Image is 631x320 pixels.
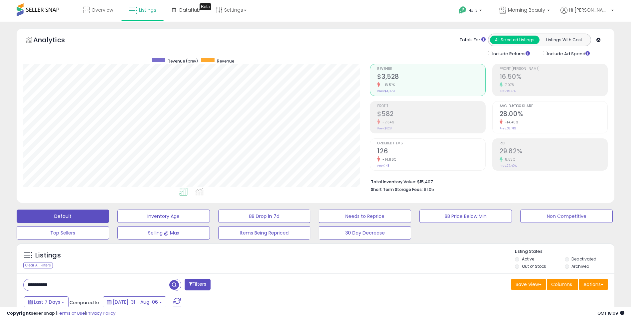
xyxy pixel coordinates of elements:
[217,58,234,64] span: Revenue
[500,110,607,119] h2: 28.00%
[57,310,85,316] a: Terms of Use
[380,120,394,125] small: -7.34%
[377,147,485,156] h2: 126
[218,226,311,240] button: Items Being Repriced
[380,82,395,87] small: -13.51%
[185,279,211,290] button: Filters
[520,210,613,223] button: Non Competitive
[597,310,624,316] span: 2025-08-14 18:09 GMT
[515,248,614,255] p: Listing States:
[33,35,78,46] h5: Analytics
[571,256,596,262] label: Deactivated
[453,1,489,22] a: Help
[7,310,115,317] div: seller snap | |
[419,210,512,223] button: BB Price Below Min
[86,310,115,316] a: Privacy Policy
[117,210,210,223] button: Inventory Age
[522,263,546,269] label: Out of Stock
[560,7,614,22] a: Hi [PERSON_NAME]
[503,82,515,87] small: 7.07%
[468,8,477,13] span: Help
[500,89,516,93] small: Prev: 15.41%
[23,262,53,268] div: Clear All Filters
[551,281,572,288] span: Columns
[500,67,607,71] span: Profit [PERSON_NAME]
[218,210,311,223] button: BB Drop in 7d
[34,299,60,305] span: Last 7 Days
[490,36,540,44] button: All Selected Listings
[500,73,607,82] h2: 16.50%
[371,187,423,192] b: Short Term Storage Fees:
[571,263,589,269] label: Archived
[377,126,392,130] small: Prev: $628
[500,104,607,108] span: Avg. Buybox Share
[377,142,485,145] span: Ordered Items
[179,7,200,13] span: DataHub
[458,6,467,14] i: Get Help
[579,279,608,290] button: Actions
[371,177,603,185] li: $15,407
[460,37,486,43] div: Totals For
[424,186,434,193] span: $1.05
[500,147,607,156] h2: 29.82%
[24,296,69,308] button: Last 7 Days
[500,164,517,168] small: Prev: 27.40%
[70,299,100,306] span: Compared to:
[377,67,485,71] span: Revenue
[7,310,31,316] strong: Copyright
[200,3,211,10] div: Tooltip anchor
[377,73,485,82] h2: $3,528
[319,210,411,223] button: Needs to Reprice
[371,179,416,185] b: Total Inventory Value:
[503,157,516,162] small: 8.83%
[569,7,609,13] span: Hi [PERSON_NAME]
[500,142,607,145] span: ROI
[503,120,519,125] small: -14.40%
[139,7,156,13] span: Listings
[319,226,411,240] button: 30 Day Decrease
[377,104,485,108] span: Profit
[377,110,485,119] h2: $582
[35,251,61,260] h5: Listings
[17,226,109,240] button: Top Sellers
[17,210,109,223] button: Default
[103,296,166,308] button: [DATE]-31 - Aug-06
[538,50,600,57] div: Include Ad Spend
[91,7,113,13] span: Overview
[547,279,578,290] button: Columns
[511,279,546,290] button: Save View
[508,7,545,13] span: Morning Beauty
[377,164,389,168] small: Prev: 148
[539,36,589,44] button: Listings With Cost
[483,50,538,57] div: Include Returns
[522,256,534,262] label: Active
[117,226,210,240] button: Selling @ Max
[113,299,158,305] span: [DATE]-31 - Aug-06
[377,89,395,93] small: Prev: $4,079
[500,126,516,130] small: Prev: 32.71%
[168,58,198,64] span: Revenue (prev)
[380,157,396,162] small: -14.86%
